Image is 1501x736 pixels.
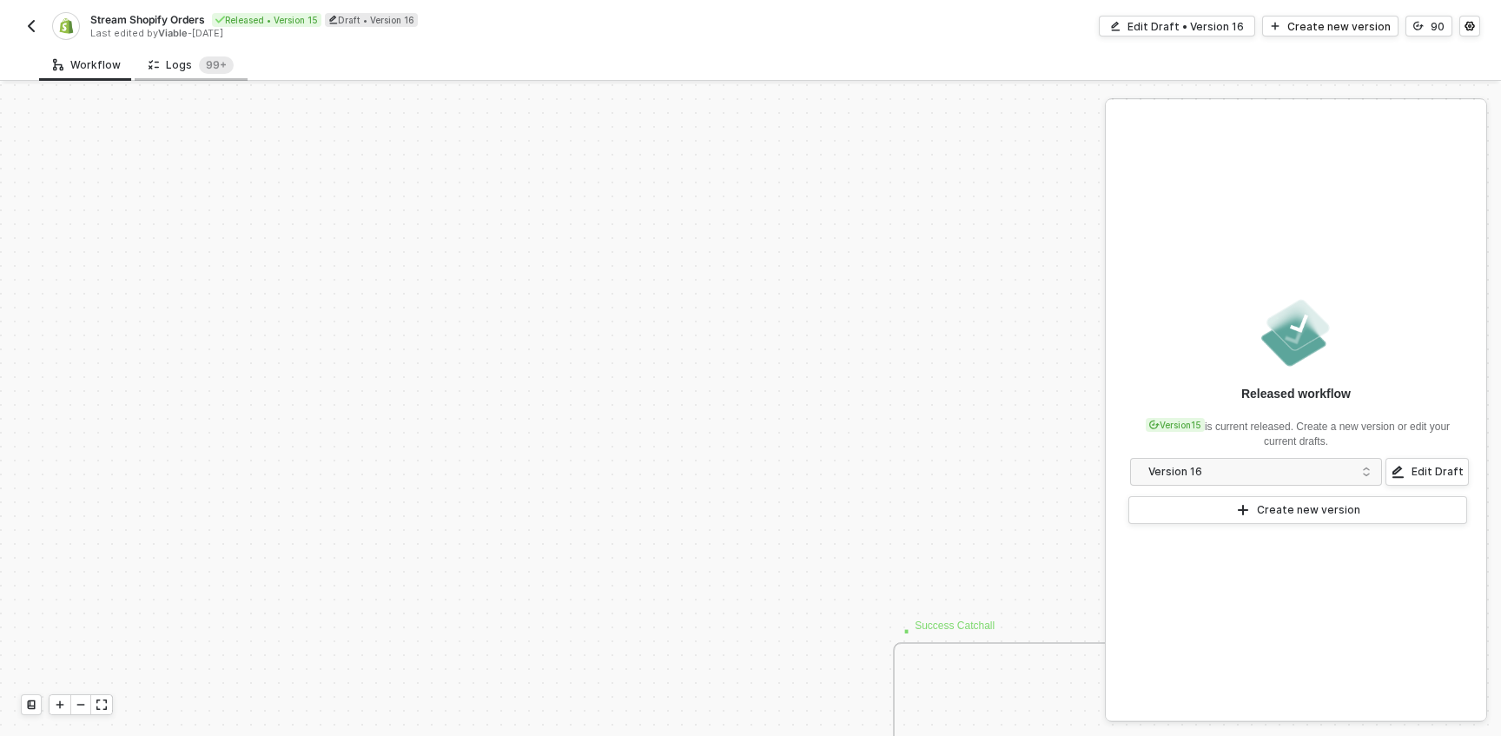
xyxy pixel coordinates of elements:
img: back [24,19,38,33]
div: Success Catchall [902,618,1006,657]
div: Released • Version 15 [212,13,321,27]
div: 90 [1431,19,1445,34]
span: icon-expand [96,700,107,710]
div: Released workflow [1241,385,1351,402]
div: Create new version [1257,503,1360,517]
div: Edit Draft • Version 16 [1127,19,1244,34]
sup: 1114 [199,56,234,74]
span: icon-edit [328,15,338,24]
span: icon-versioning [1413,21,1424,31]
div: Draft • Version 16 [325,13,418,27]
span: icon-versioning [1149,420,1160,430]
button: Edit Draft [1385,458,1469,486]
span: icon-settings [1465,21,1475,31]
span: icon-edit [1110,21,1121,31]
div: Last edited by - [DATE] [90,27,749,40]
button: Edit Draft • Version 16 [1099,16,1255,36]
span: Stream Shopify Orders [90,12,205,27]
span: Viable [158,27,188,39]
div: Logs [149,56,234,74]
span: · [902,602,911,657]
span: icon-minus [76,700,86,710]
span: icon-play [1270,21,1280,31]
button: 90 [1405,16,1452,36]
button: Create new version [1262,16,1399,36]
div: Workflow [53,58,121,72]
img: released.png [1258,295,1334,371]
span: icon-edit [1391,465,1405,479]
span: icon-play [55,700,65,710]
span: icon-play [1236,503,1250,517]
div: is current released. Create a new version or edit your current drafts. [1127,409,1465,449]
button: Create new version [1128,496,1467,524]
img: integration-icon [58,18,73,34]
button: back [21,16,42,36]
div: Version 16 [1148,462,1352,481]
div: Version 15 [1146,418,1205,432]
div: Edit Draft [1412,465,1464,479]
div: Create new version [1287,19,1391,34]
